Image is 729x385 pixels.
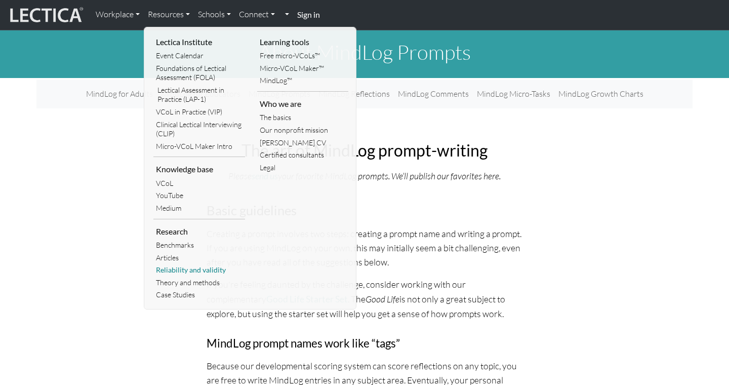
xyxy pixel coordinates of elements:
[207,203,522,218] h3: Basic guidelines
[257,111,349,124] a: The basics
[153,277,245,289] a: Theory and methods
[153,140,245,153] a: Micro-VCoL Maker Intro
[257,124,349,137] a: Our nonprofit mission
[194,4,235,25] a: Schools
[235,4,279,25] a: Connect
[207,141,522,160] h2: The art of MindLog prompt-writing
[257,149,349,162] a: Certified consultants
[92,4,144,25] a: Workplace
[207,337,522,351] h4: MindLog prompt names work like “tags”
[153,289,245,301] a: Case Studies
[257,96,349,112] li: Who we are
[207,277,522,320] p: If you're feeling daunted by the challenge, consider working with our complementary . The is not ...
[153,223,245,240] li: Research
[8,6,84,25] img: lecticalive
[257,162,349,174] a: Legal
[257,137,349,149] a: [PERSON_NAME] CV
[153,62,245,84] a: Foundations of Lectical Assessment (FOLA)
[153,84,245,106] a: Lectical Assessment in Practice (LAP-1)
[257,62,349,75] a: Micro-VCoL Maker™
[36,40,693,64] h1: About MindLog Prompts
[153,34,245,50] li: Lectica Institute
[153,252,245,264] a: Articles
[278,170,501,181] i: your favorite MindLog prompts. We’ll publish our favorites here.
[257,34,349,50] li: Learning tools
[554,84,647,104] a: MindLog Growth Charts
[153,106,245,119] a: VCoL in Practice (VIP)
[207,226,522,269] p: Creating a prompt involves two steps: creating a prompt name and writing a prompt. If you are usi...
[257,74,349,87] a: MindLog™
[297,10,320,19] strong: Sign in
[153,119,245,140] a: Clinical Lectical Interviewing (CLIP)
[153,239,245,252] a: Benchmarks
[144,4,194,25] a: Resources
[82,84,157,104] a: MindLog for Adults
[394,84,473,104] a: MindLog Comments
[153,177,245,190] a: VCoL
[473,84,554,104] a: MindLog Micro-Tasks
[153,161,245,177] li: Knowledge base
[153,202,245,215] a: Medium
[293,4,324,26] a: Sign in
[153,189,245,202] a: YouTube
[153,264,245,277] a: Reliability and validity
[257,50,349,62] a: Free micro-VCoLs™
[153,50,245,62] a: Event Calendar
[366,293,399,304] i: Good Life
